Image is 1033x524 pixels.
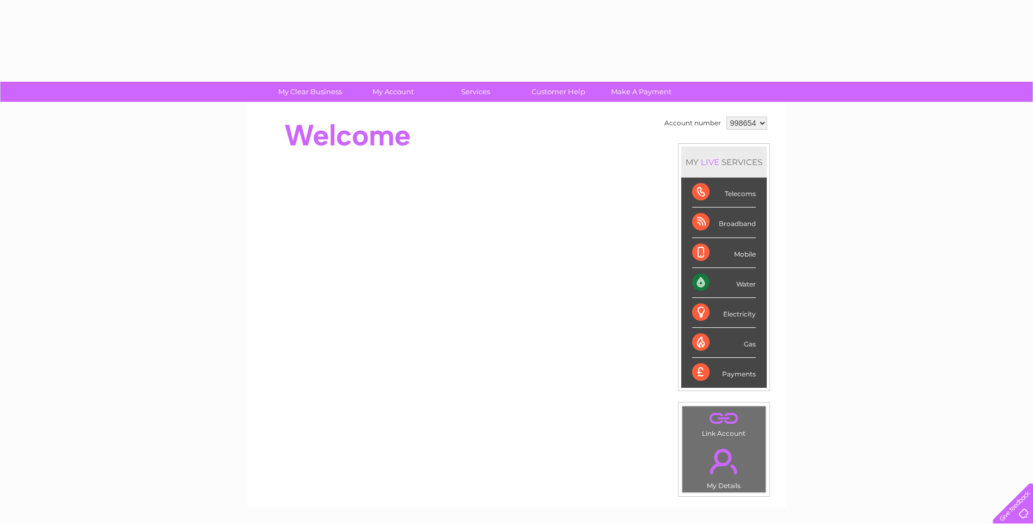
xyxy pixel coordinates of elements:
a: Make A Payment [596,82,686,102]
td: My Details [682,440,766,493]
a: . [685,409,763,428]
td: Link Account [682,406,766,440]
div: Water [692,268,756,298]
div: Broadband [692,208,756,237]
div: Mobile [692,238,756,268]
a: My Account [348,82,438,102]
div: Telecoms [692,178,756,208]
td: Account number [662,114,724,132]
div: MY SERVICES [681,147,767,178]
div: Electricity [692,298,756,328]
a: My Clear Business [265,82,355,102]
a: Customer Help [514,82,603,102]
div: LIVE [699,157,722,167]
a: Services [431,82,521,102]
div: Payments [692,358,756,387]
div: Gas [692,328,756,358]
a: . [685,442,763,480]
